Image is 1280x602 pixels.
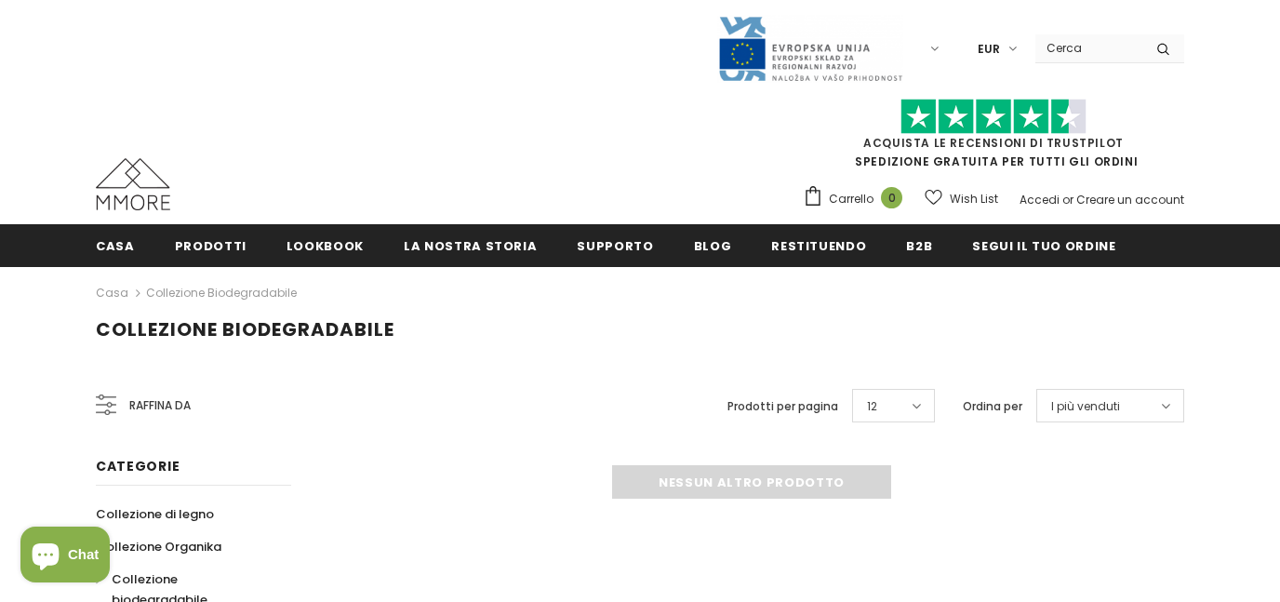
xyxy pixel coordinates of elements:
a: Restituendo [771,224,866,266]
a: Lookbook [287,224,364,266]
a: Collezione Organika [96,530,221,563]
a: Wish List [925,182,998,215]
span: or [1062,192,1073,207]
a: Collezione di legno [96,498,214,530]
span: supporto [577,237,653,255]
span: EUR [978,40,1000,59]
label: Prodotti per pagina [727,397,838,416]
input: Search Site [1035,34,1142,61]
span: Blog [694,237,732,255]
a: B2B [906,224,932,266]
a: Prodotti [175,224,247,266]
a: Acquista le recensioni di TrustPilot [863,135,1124,151]
span: La nostra storia [404,237,537,255]
span: Lookbook [287,237,364,255]
span: Collezione di legno [96,505,214,523]
span: I più venduti [1051,397,1120,416]
inbox-online-store-chat: Shopify online store chat [15,527,115,587]
span: Casa [96,237,135,255]
span: Wish List [950,190,998,208]
a: Casa [96,224,135,266]
span: Restituendo [771,237,866,255]
span: Carrello [829,190,873,208]
a: Blog [694,224,732,266]
a: La nostra storia [404,224,537,266]
img: Javni Razpis [717,15,903,83]
span: Collezione biodegradabile [96,316,394,342]
span: Raffina da [129,395,191,416]
a: Segui il tuo ordine [972,224,1115,266]
span: SPEDIZIONE GRATUITA PER TUTTI GLI ORDINI [803,107,1184,169]
a: Carrello 0 [803,185,912,213]
span: Categorie [96,457,180,475]
a: Collezione biodegradabile [146,285,297,301]
span: 0 [881,187,902,208]
span: Prodotti [175,237,247,255]
a: Javni Razpis [717,40,903,56]
span: B2B [906,237,932,255]
img: Casi MMORE [96,158,170,210]
a: Accedi [1020,192,1060,207]
a: Casa [96,282,128,304]
span: 12 [867,397,877,416]
a: Creare un account [1076,192,1184,207]
label: Ordina per [963,397,1022,416]
a: supporto [577,224,653,266]
img: Fidati di Pilot Stars [900,99,1087,135]
span: Collezione Organika [96,538,221,555]
span: Segui il tuo ordine [972,237,1115,255]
